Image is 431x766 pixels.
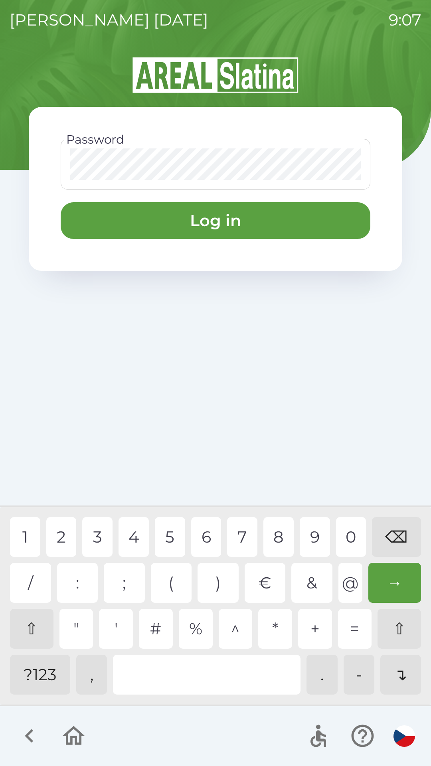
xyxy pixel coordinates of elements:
p: 9:07 [389,8,421,32]
p: [PERSON_NAME] [DATE] [10,8,208,32]
img: Logo [29,56,402,94]
img: cs flag [393,725,415,747]
label: Password [66,131,124,148]
button: Log in [61,202,370,239]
